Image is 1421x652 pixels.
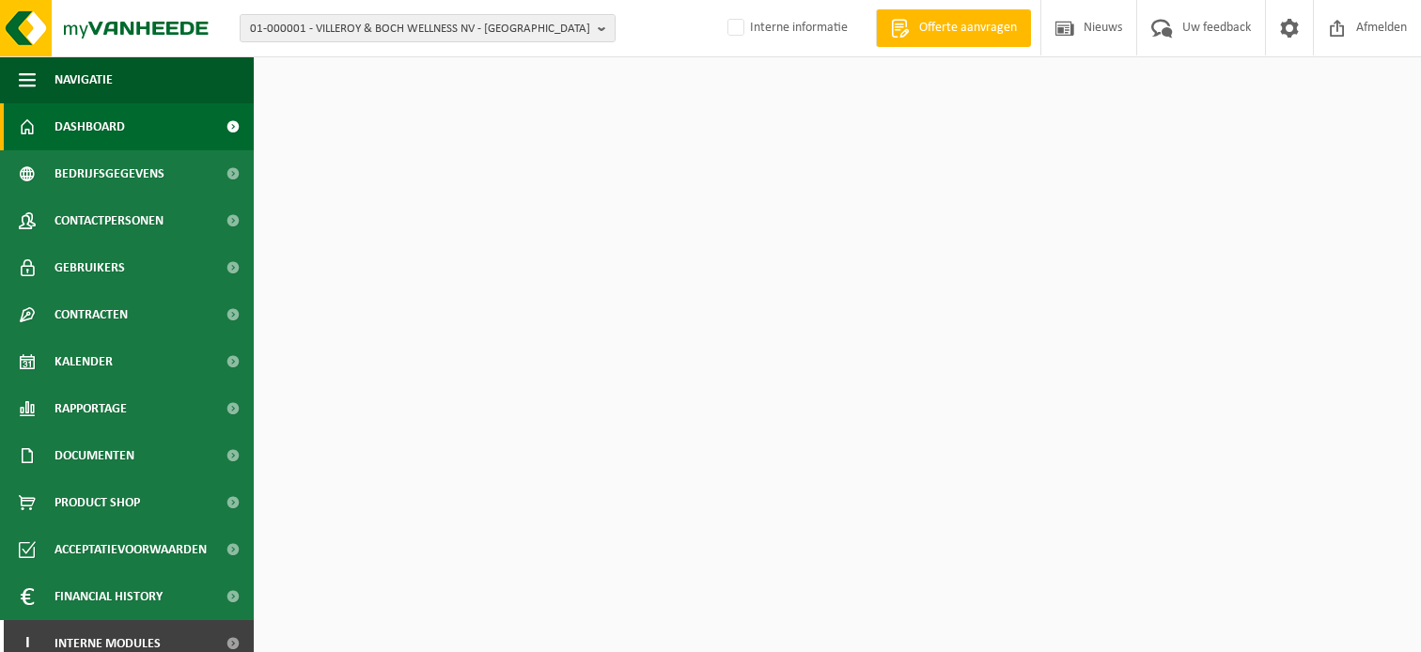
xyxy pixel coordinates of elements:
[55,573,163,620] span: Financial History
[55,338,113,385] span: Kalender
[55,150,164,197] span: Bedrijfsgegevens
[240,14,616,42] button: 01-000001 - VILLEROY & BOCH WELLNESS NV - [GEOGRAPHIC_DATA]
[55,103,125,150] span: Dashboard
[55,291,128,338] span: Contracten
[55,385,127,432] span: Rapportage
[876,9,1031,47] a: Offerte aanvragen
[55,244,125,291] span: Gebruikers
[55,56,113,103] span: Navigatie
[55,197,164,244] span: Contactpersonen
[55,479,140,526] span: Product Shop
[55,526,207,573] span: Acceptatievoorwaarden
[914,19,1022,38] span: Offerte aanvragen
[724,14,848,42] label: Interne informatie
[250,15,590,43] span: 01-000001 - VILLEROY & BOCH WELLNESS NV - [GEOGRAPHIC_DATA]
[55,432,134,479] span: Documenten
